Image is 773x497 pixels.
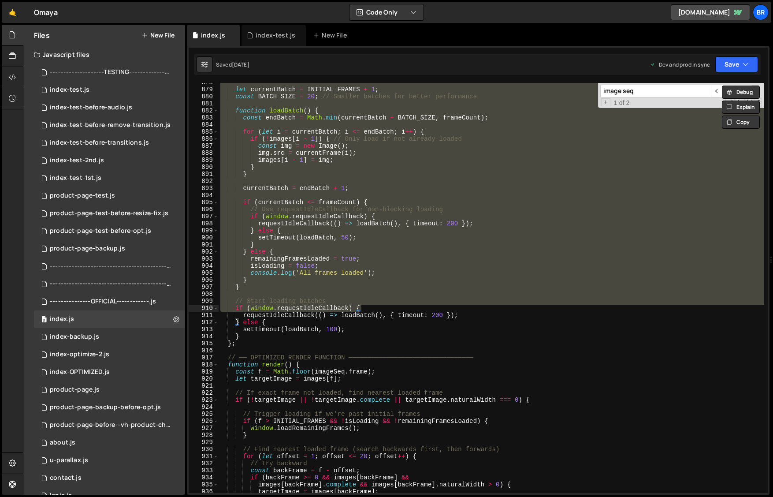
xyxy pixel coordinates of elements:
div: 912 [189,319,219,326]
div: 15742/45901.js [34,416,188,434]
div: 880 [189,93,219,100]
button: Explain [722,101,760,114]
div: 930 [189,446,219,453]
div: 916 [189,347,219,354]
button: New File [141,32,175,39]
div: [DATE] [232,61,249,68]
div: 15742/46032.js [34,328,185,346]
h2: Files [34,30,50,40]
div: 925 [189,411,219,418]
div: 883 [189,114,219,121]
div: product-page-test.js [50,192,115,200]
div: 884 [189,121,219,128]
div: 896 [189,206,219,213]
div: 15742/46031.js [34,81,185,99]
div: Saved [216,61,249,68]
div: 926 [189,418,219,425]
div: index-OPTIMIZED.js [50,368,110,376]
div: 891 [189,171,219,178]
div: 910 [189,305,219,312]
div: index-optimize-2.js [50,351,109,359]
div: 879 [189,86,219,93]
div: 15742/46039.js [34,152,185,169]
button: Code Only [349,4,424,20]
div: 15742/46027.js [34,275,188,293]
div: Omaya [34,7,58,18]
div: 905 [189,269,219,277]
div: 918 [189,361,219,368]
div: 895 [189,199,219,206]
div: 907 [189,284,219,291]
div: 15742/46063.js [34,134,185,152]
div: 15742/46112.js [34,116,187,134]
div: product-page-backup.js [50,245,125,253]
div: 15742/44642.js [34,434,185,452]
div: 887 [189,142,219,149]
div: 909 [189,298,219,305]
div: New File [313,31,350,40]
div: contact.js [50,474,82,482]
div: Dev and prod in sync [650,61,710,68]
div: index-test-2nd.js [50,157,104,164]
div: 902 [189,248,219,255]
div: 927 [189,425,219,432]
div: 917 [189,354,219,361]
div: 882 [189,107,219,114]
div: 15742/43060.js [34,381,185,399]
div: 913 [189,326,219,333]
div: index-test-before-transitions.js [50,139,149,147]
div: index-test.js [256,31,295,40]
div: 928 [189,432,219,439]
div: 899 [189,227,219,234]
div: 935 [189,481,219,488]
div: 15742/46107.js [34,205,185,222]
div: 15742/44749.js [34,452,185,469]
span: ​ [711,85,723,97]
div: 903 [189,255,219,262]
div: index-test-1st.js [50,174,101,182]
div: 934 [189,474,219,481]
div: --------------------TESTING-----------------------.js [50,68,171,76]
div: product-page-test-before-opt.js [50,227,151,235]
div: 911 [189,312,219,319]
div: index.js [50,315,74,323]
span: Toggle Replace mode [601,98,610,106]
div: 932 [189,460,219,467]
div: 919 [189,368,219,375]
div: 881 [189,100,219,107]
div: 15742/46102.js [34,222,185,240]
div: 929 [189,439,219,446]
div: 15742/41862.js [34,310,185,328]
div: 900 [189,234,219,241]
div: about.js [50,439,75,447]
div: 924 [189,404,219,411]
div: ---------------OFFICIAL------------.js [50,298,156,306]
div: 914 [189,333,219,340]
div: 15742/46178.js [34,399,185,416]
div: 889 [189,157,219,164]
a: 🤙 [2,2,23,23]
div: 15742/46033.js [34,169,185,187]
div: u-parallax.js [50,456,88,464]
div: 915 [189,340,219,347]
div: index-backup.js [50,333,99,341]
div: 920 [189,375,219,382]
div: 15742/46177.js [34,240,185,258]
a: [DOMAIN_NAME] [671,4,750,20]
div: 921 [189,382,219,389]
div: 15742/46064.js [34,187,185,205]
div: 908 [189,291,219,298]
div: 15742/45973.js [34,346,185,363]
div: 906 [189,277,219,284]
div: 890 [189,164,219,171]
div: product-page-backup-before-opt.js [50,404,161,411]
div: 888 [189,149,219,157]
div: 923 [189,396,219,404]
div: index-test-before-remove-transition.js [50,121,171,129]
input: Search for [600,85,711,97]
button: Debug [722,86,760,99]
div: 15742/46028.js [34,258,188,275]
div: ---------------------------------------------------------------------------------------.js [50,280,171,288]
button: Save [715,56,758,72]
div: 898 [189,220,219,227]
